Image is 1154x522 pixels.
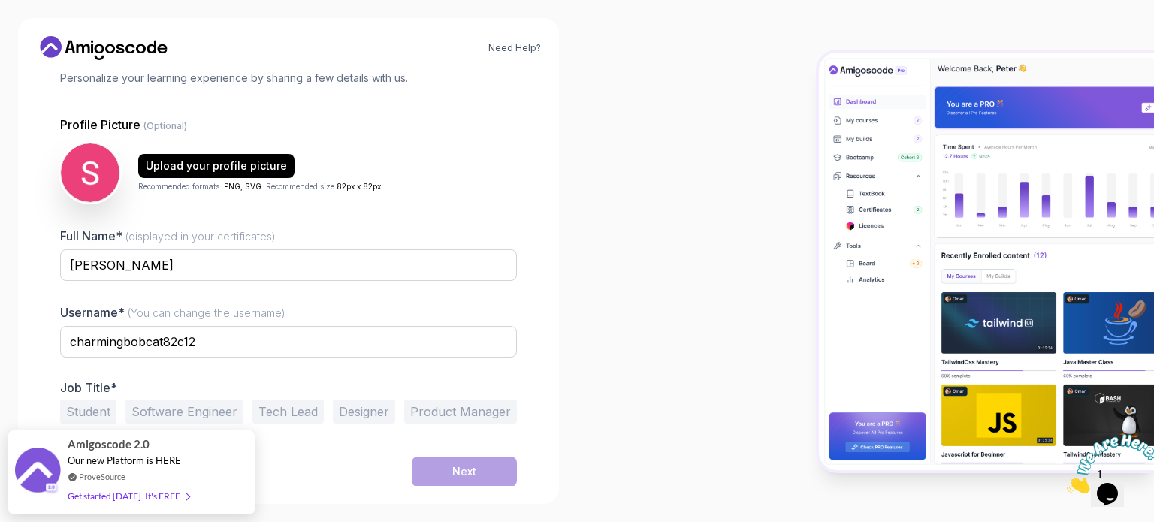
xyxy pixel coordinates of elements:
p: Recommended formats: . Recommended size: . [138,181,383,192]
iframe: chat widget [1061,428,1154,499]
img: Amigoscode Dashboard [819,53,1154,470]
label: Username* [60,305,285,320]
input: Enter your Username [60,326,517,358]
img: provesource social proof notification image [15,448,60,496]
button: Tech Lead [252,400,324,424]
button: Software Engineer [125,400,243,424]
span: 1 [6,6,12,19]
p: Profile Picture [60,116,517,134]
a: ProveSource [79,470,125,483]
p: Personalize your learning experience by sharing a few details with us. [60,71,517,86]
span: 82px x 82px [337,182,381,191]
button: Next [412,457,517,487]
img: user profile image [61,143,119,202]
button: Product Manager [404,400,517,424]
button: Designer [333,400,395,424]
span: (Optional) [143,120,187,131]
button: Upload your profile picture [138,154,295,178]
div: Get started [DATE]. It's FREE [68,487,189,505]
p: Job Title* [60,380,517,395]
div: Upload your profile picture [146,158,287,173]
a: Need Help? [488,42,541,54]
span: Our new Platform is HERE [68,454,181,466]
span: (displayed in your certificates) [125,230,276,243]
div: Next [452,464,476,479]
img: Chat attention grabber [6,6,99,65]
a: Home link [36,36,171,60]
span: Amigoscode 2.0 [68,436,150,453]
label: Full Name* [60,228,276,243]
input: Enter your Full Name [60,249,517,281]
span: (You can change the username) [128,306,285,319]
button: Student [60,400,116,424]
span: PNG, SVG [224,182,261,191]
